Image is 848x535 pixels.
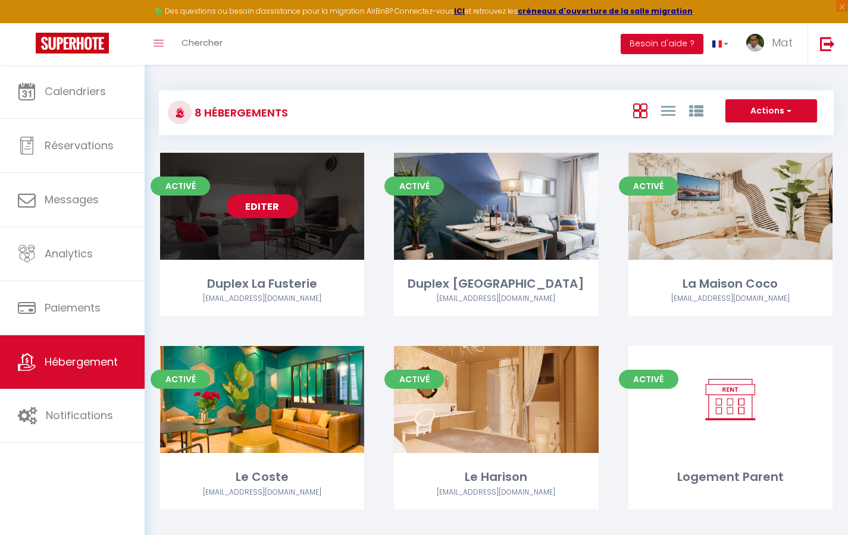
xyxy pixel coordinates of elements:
h3: 8 Hébergements [192,99,288,126]
div: Duplex [GEOGRAPHIC_DATA] [394,275,598,293]
img: logout [820,36,835,51]
a: Editer [227,194,298,218]
span: Activé [151,177,210,196]
span: Activé [384,370,444,389]
button: Besoin d'aide ? [621,34,703,54]
span: Activé [151,370,210,389]
span: Hébergement [45,354,118,369]
img: ... [746,34,764,52]
div: Le Coste [160,468,364,486]
a: Vue en Liste [661,100,675,120]
div: Logement Parent [628,468,833,486]
span: Mat [772,35,793,50]
div: Airbnb [394,293,598,304]
span: Activé [619,177,678,196]
span: Activé [384,177,444,196]
div: Airbnb [394,487,598,498]
img: Super Booking [36,33,109,53]
span: Messages [45,192,99,207]
div: Le Harison [394,468,598,486]
div: La Maison Coco [628,275,833,293]
span: Notifications [46,408,113,423]
a: ... Mat [737,23,808,65]
button: Ouvrir le widget de chat LiveChat [10,5,45,40]
div: Duplex La Fusterie [160,275,364,293]
span: Réservations [45,138,114,153]
span: Activé [619,370,678,389]
span: Calendriers [45,84,106,99]
a: Chercher [173,23,231,65]
a: ICI [454,6,465,16]
a: Vue par Groupe [689,100,703,120]
div: Airbnb [160,487,364,498]
div: Airbnb [628,293,833,304]
a: Vue en Box [633,100,647,120]
div: Airbnb [160,293,364,304]
a: créneaux d'ouverture de la salle migration [518,6,693,16]
span: Chercher [182,36,223,49]
span: Paiements [45,300,101,315]
button: Actions [725,99,817,123]
span: Analytics [45,246,93,261]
